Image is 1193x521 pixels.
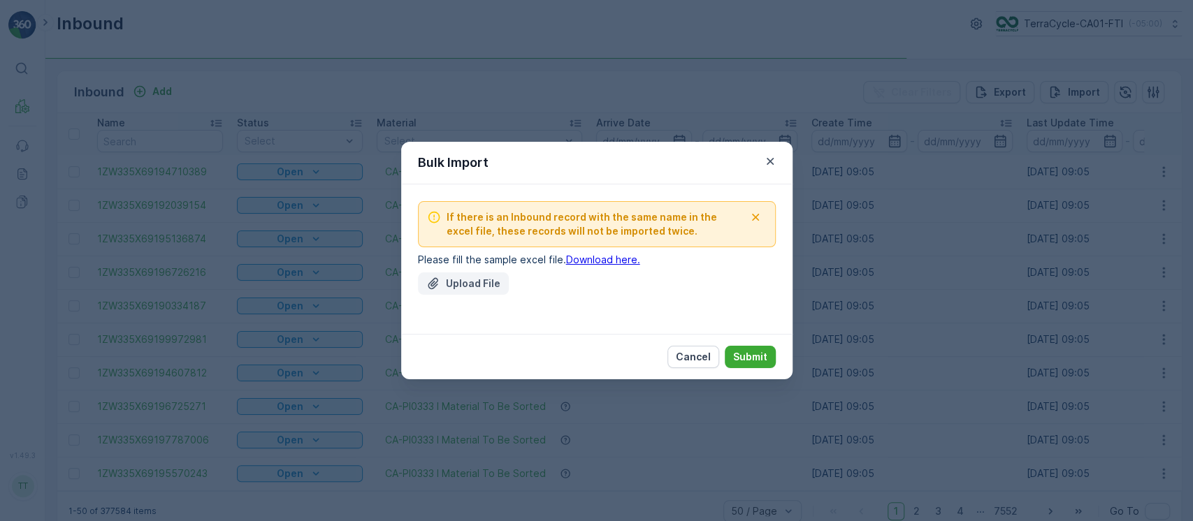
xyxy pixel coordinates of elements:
button: Cancel [667,346,719,368]
p: Cancel [676,350,711,364]
span: If there is an Inbound record with the same name in the excel file, these records will not be imp... [447,210,744,238]
a: Download here. [566,254,640,265]
button: Submit [725,346,776,368]
button: Upload File [418,272,509,295]
p: Submit [733,350,767,364]
p: Please fill the sample excel file. [418,253,776,267]
p: Bulk Import [418,153,489,173]
p: Upload File [446,277,500,291]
